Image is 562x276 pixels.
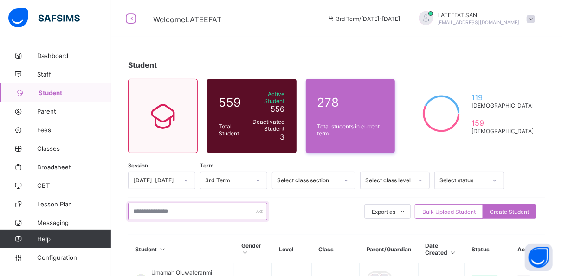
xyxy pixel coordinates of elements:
span: Parent [37,108,111,115]
th: Date Created [419,235,465,263]
div: LATEEFATSANI [410,11,540,26]
span: 559 [219,95,245,109]
span: Student [39,89,111,96]
i: Sort in Ascending Order [449,249,457,256]
span: 119 [472,93,534,102]
span: Deactivated Student [250,118,284,132]
span: Student [128,60,157,70]
span: Broadsheet [37,163,111,171]
span: 278 [317,95,384,109]
th: Class [311,235,360,263]
div: Select status [439,177,487,184]
th: Gender [234,235,272,263]
span: LATEEFAT SANI [438,12,520,19]
span: [DEMOGRAPHIC_DATA] [472,102,534,109]
span: Export as [372,208,395,215]
span: Help [37,235,111,243]
th: Parent/Guardian [360,235,419,263]
i: Sort in Ascending Order [241,249,249,256]
span: Dashboard [37,52,111,59]
th: Level [272,235,311,263]
span: Lesson Plan [37,200,111,208]
span: Messaging [37,219,111,226]
span: Classes [37,145,111,152]
span: [EMAIL_ADDRESS][DOMAIN_NAME] [438,19,520,25]
button: Open asap [525,244,553,271]
span: 3 [280,132,285,141]
span: Staff [37,71,111,78]
div: Select class level [365,177,413,184]
div: Select class section [277,177,338,184]
span: 556 [271,104,285,114]
span: Term [200,162,213,169]
th: Student [129,235,234,263]
span: Welcome LATEEFAT [153,15,221,24]
img: safsims [8,8,80,28]
span: session/term information [327,15,401,22]
span: Bulk Upload Student [422,208,476,215]
span: Active Student [250,90,284,104]
th: Status [465,235,510,263]
i: Sort in Ascending Order [159,246,167,253]
span: Create Student [490,208,529,215]
span: Fees [37,126,111,134]
span: CBT [37,182,111,189]
div: 3rd Term [205,177,250,184]
span: Session [128,162,148,169]
span: Total students in current term [317,123,384,137]
div: Total Student [216,121,248,139]
th: Actions [510,235,545,263]
span: Configuration [37,254,111,261]
span: [DEMOGRAPHIC_DATA] [472,128,534,135]
div: [DATE]-[DATE] [133,177,178,184]
span: 159 [472,118,534,128]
